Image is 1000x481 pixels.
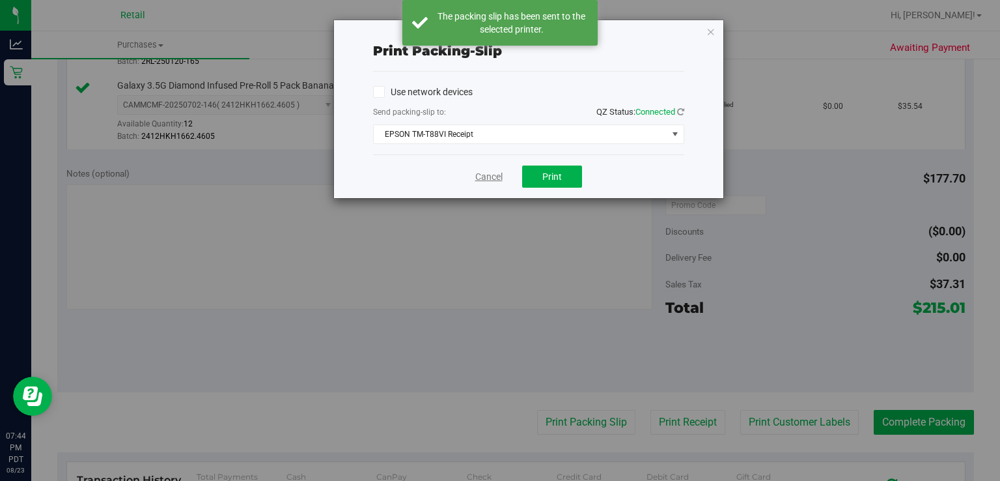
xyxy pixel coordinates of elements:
[373,43,502,59] span: Print packing-slip
[635,107,675,117] span: Connected
[435,10,588,36] div: The packing slip has been sent to the selected printer.
[475,170,503,184] a: Cancel
[667,125,683,143] span: select
[13,377,52,416] iframe: Resource center
[542,171,562,182] span: Print
[522,166,582,188] button: Print
[374,125,667,143] span: EPSON TM-T88VI Receipt
[373,85,473,99] label: Use network devices
[596,107,684,117] span: QZ Status:
[373,106,446,118] label: Send packing-slip to:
